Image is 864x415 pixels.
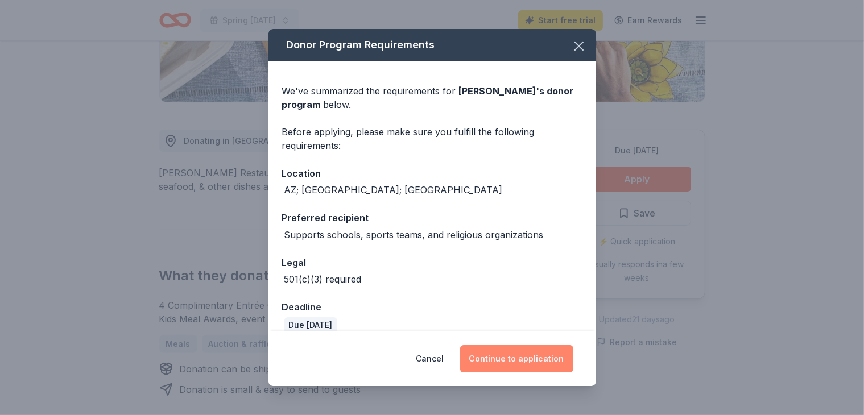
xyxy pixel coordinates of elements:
button: Cancel [416,345,444,372]
div: Before applying, please make sure you fulfill the following requirements: [282,125,582,152]
div: Legal [282,255,582,270]
div: Preferred recipient [282,210,582,225]
div: We've summarized the requirements for below. [282,84,582,111]
div: 501(c)(3) required [284,272,362,286]
div: Supports schools, sports teams, and religious organizations [284,228,544,242]
div: AZ; [GEOGRAPHIC_DATA]; [GEOGRAPHIC_DATA] [284,183,503,197]
button: Continue to application [460,345,573,372]
div: Donor Program Requirements [268,29,596,61]
div: Deadline [282,300,582,314]
div: Location [282,166,582,181]
div: Due [DATE] [284,317,337,333]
